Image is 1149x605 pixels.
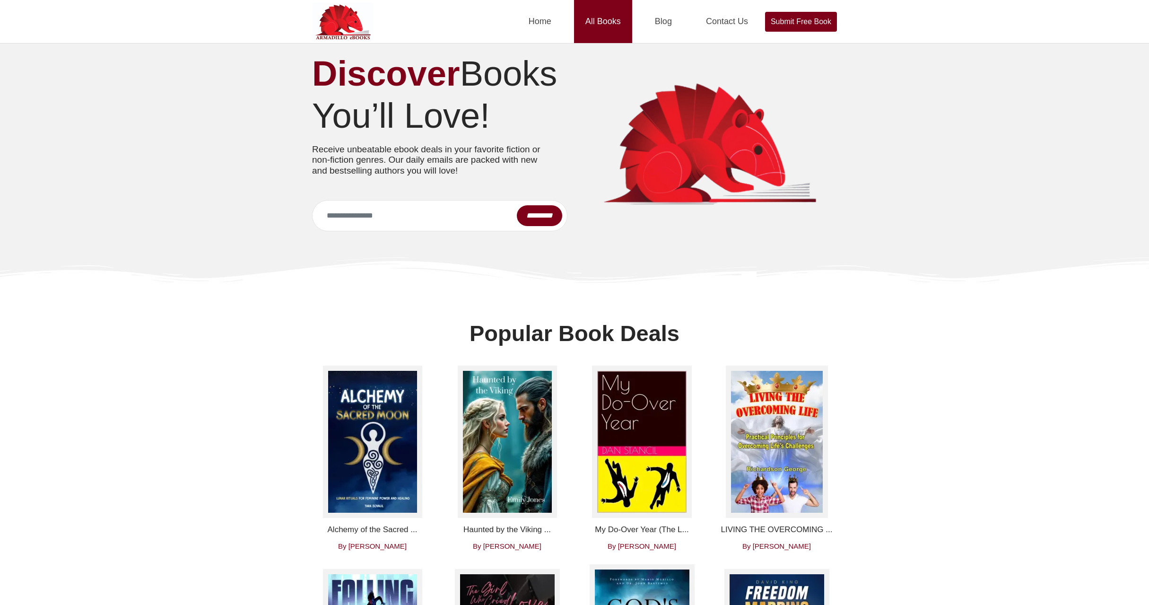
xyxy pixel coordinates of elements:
[312,366,433,550] a: Alchemy of the Sacred Moon: Lunar Rituals for Feminine Power and Healing Alchemy of the Sacred .....
[582,366,702,550] a: My Do-Over Year (The Larry Tolleson series) My Do-Over Year (The L... By [PERSON_NAME]
[473,542,541,550] span: By [PERSON_NAME]
[726,366,828,518] img: LIVING THE OVERCOMING LIFE: Practical Biblical Principles For Overcoming Life’s Challenges
[447,366,567,550] a: Haunted by the Viking (Lady and the Viking) Haunted by the Viking ... By [PERSON_NAME]
[716,366,837,550] a: LIVING THE OVERCOMING LIFE: Practical Biblical Principles For Overcoming Life’s Challenges LIVING...
[447,525,567,535] h4: Haunted by the Viking ...
[716,525,837,535] h4: LIVING THE OVERCOMING ...
[312,525,433,535] h4: Alchemy of the Sacred ...
[404,320,745,347] h2: Popular Book Deals
[742,542,811,550] span: By [PERSON_NAME]
[458,366,557,518] img: Haunted by the Viking (Lady and the Viking)
[608,542,676,550] span: By [PERSON_NAME]
[312,144,553,176] p: Receive unbeatable ebook deals in your favorite fiction or non-fiction genres. Our daily emails a...
[338,542,407,550] span: By [PERSON_NAME]
[582,82,837,209] img: armadilloebooks
[323,366,422,518] img: Alchemy of the Sacred Moon: Lunar Rituals for Feminine Power and Healing
[582,525,702,535] h4: My Do-Over Year (The L...
[765,12,837,32] a: Submit Free Book
[312,53,567,137] h1: Books You’ll Love!
[312,3,374,41] img: Armadilloebooks
[312,54,460,93] strong: Discover
[592,366,692,518] img: My Do-Over Year (The Larry Tolleson series)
